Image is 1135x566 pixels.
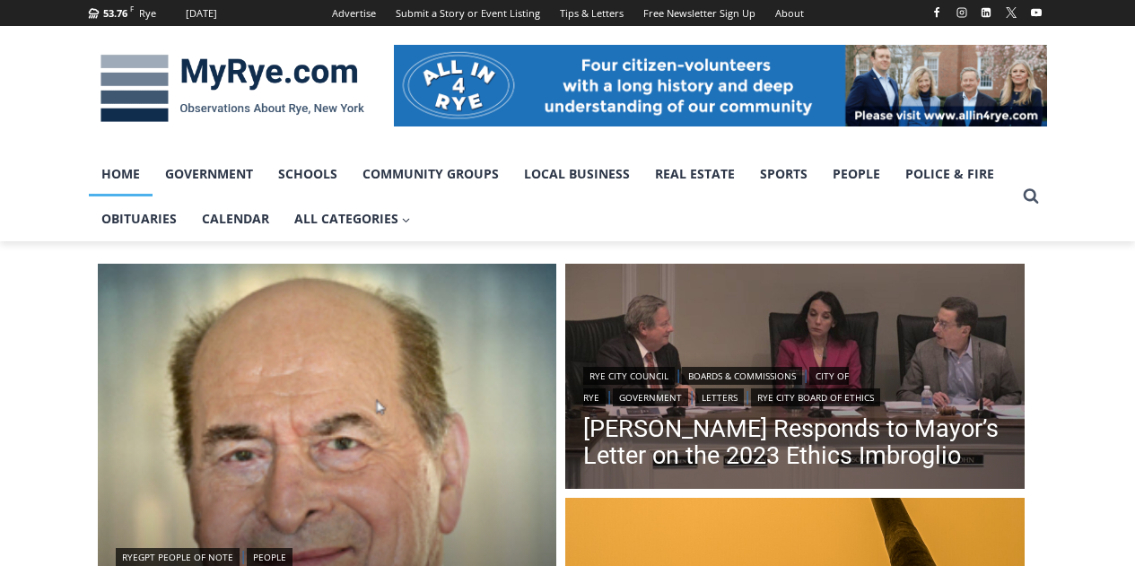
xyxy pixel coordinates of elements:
[975,2,997,23] a: Linkedin
[350,152,511,196] a: Community Groups
[89,42,376,135] img: MyRye.com
[751,388,880,406] a: Rye City Board of Ethics
[565,264,1025,493] img: (PHOTO: Councilmembers Bill Henderson, Julie Souza and Mayor Josh Cohn during the City Council me...
[583,363,1007,406] div: | | | | |
[130,4,134,13] span: F
[695,388,744,406] a: Letters
[89,196,189,241] a: Obituaries
[103,6,127,20] span: 53.76
[116,548,240,566] a: RyeGPT People of Note
[186,5,217,22] div: [DATE]
[583,415,1007,469] a: [PERSON_NAME] Responds to Mayor’s Letter on the 2023 Ethics Imbroglio
[926,2,947,23] a: Facebook
[565,264,1025,493] a: Read More Henderson Responds to Mayor’s Letter on the 2023 Ethics Imbroglio
[266,152,350,196] a: Schools
[116,544,539,566] div: |
[1015,180,1047,213] button: View Search Form
[247,548,292,566] a: People
[89,152,153,196] a: Home
[820,152,893,196] a: People
[282,196,423,241] a: All Categories
[1026,2,1047,23] a: YouTube
[153,152,266,196] a: Government
[951,2,973,23] a: Instagram
[511,152,642,196] a: Local Business
[613,388,688,406] a: Government
[89,152,1015,242] nav: Primary Navigation
[682,367,802,385] a: Boards & Commissions
[394,45,1047,126] img: All in for Rye
[1000,2,1022,23] a: X
[139,5,156,22] div: Rye
[583,367,675,385] a: Rye City Council
[189,196,282,241] a: Calendar
[294,209,411,229] span: All Categories
[747,152,820,196] a: Sports
[893,152,1007,196] a: Police & Fire
[642,152,747,196] a: Real Estate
